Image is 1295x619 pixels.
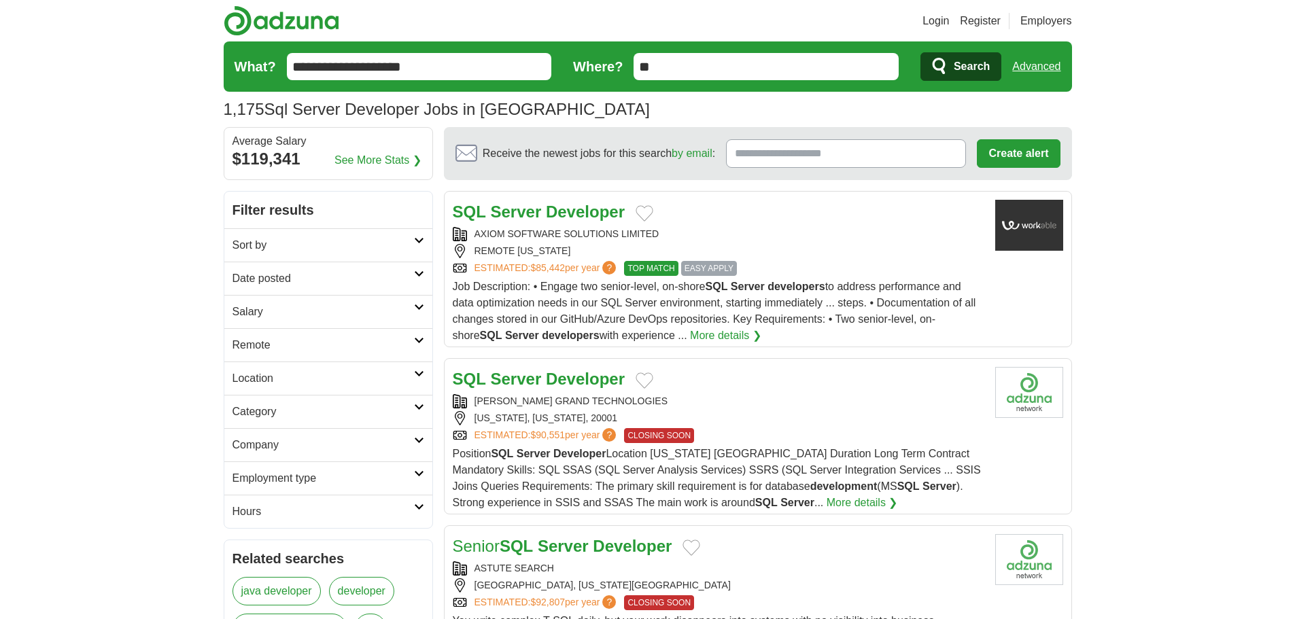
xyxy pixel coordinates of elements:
a: SQL Server Developer [453,370,625,388]
strong: Server [517,448,551,459]
a: java developer [232,577,321,605]
div: AXIOM SOFTWARE SOLUTIONS LIMITED [453,227,984,241]
a: Login [922,13,949,29]
button: Add to favorite jobs [636,372,653,389]
span: CLOSING SOON [624,595,694,610]
h2: Company [232,437,414,453]
a: Company [224,428,432,461]
h2: Filter results [224,192,432,228]
a: Sort by [224,228,432,262]
strong: Developer [593,537,672,555]
div: ASTUTE SEARCH [453,561,984,576]
a: ESTIMATED:$85,442per year? [474,261,619,276]
button: Create alert [977,139,1060,168]
label: What? [235,56,276,77]
a: More details ❯ [690,328,761,344]
strong: SQL [897,480,920,492]
span: CLOSING SOON [624,428,694,443]
a: See More Stats ❯ [334,152,421,169]
a: Hours [224,495,432,528]
h2: Sort by [232,237,414,253]
a: Category [224,395,432,428]
span: ? [602,595,616,609]
strong: Developer [546,202,625,221]
span: EASY APPLY [681,261,737,276]
strong: SQL [755,497,778,508]
h1: Sql Server Developer Jobs in [GEOGRAPHIC_DATA] [224,100,650,118]
img: Adzuna logo [224,5,339,36]
strong: SQL [491,448,513,459]
a: SQL Server Developer [453,202,625,221]
strong: SQL [706,281,728,292]
a: Employment type [224,461,432,495]
div: [US_STATE], [US_STATE], 20001 [453,411,984,425]
a: Advanced [1012,53,1060,80]
h2: Hours [232,503,414,520]
a: More details ❯ [827,495,898,511]
strong: Developer [553,448,606,459]
span: $85,442 [530,262,565,273]
img: Company logo [995,200,1063,251]
strong: Server [922,480,956,492]
a: Register [960,13,1001,29]
div: Average Salary [232,136,424,147]
strong: Server [780,497,814,508]
strong: Server [731,281,765,292]
h2: Category [232,404,414,420]
div: REMOTE [US_STATE] [453,244,984,258]
img: Company logo [995,367,1063,418]
a: ESTIMATED:$92,807per year? [474,595,619,610]
button: Add to favorite jobs [636,205,653,222]
a: developer [329,577,394,605]
span: $90,551 [530,429,565,440]
h2: Location [232,370,414,387]
strong: SQL [453,370,486,388]
strong: Server [538,537,589,555]
span: ? [602,261,616,275]
div: $119,341 [232,147,424,171]
span: $92,807 [530,597,565,607]
h2: Related searches [232,548,424,569]
div: [GEOGRAPHIC_DATA], [US_STATE][GEOGRAPHIC_DATA] [453,578,984,593]
h2: Salary [232,304,414,320]
strong: Developer [546,370,625,388]
a: Date posted [224,262,432,295]
div: [PERSON_NAME] GRAND TECHNOLOGIES [453,394,984,408]
label: Where? [573,56,623,77]
strong: SQL [480,330,502,341]
span: ? [602,428,616,442]
a: Location [224,361,432,395]
strong: SQL [453,202,486,221]
strong: Server [491,202,542,221]
strong: developers [767,281,825,292]
a: Remote [224,328,432,361]
strong: SQL [500,537,533,555]
img: Company logo [995,534,1063,585]
strong: Server [491,370,542,388]
strong: Server [505,330,539,341]
a: ESTIMATED:$90,551per year? [474,428,619,443]
h2: Date posted [232,270,414,287]
span: Search [954,53,990,80]
span: Position Location [US_STATE] [GEOGRAPHIC_DATA] Duration Long Term Contract Mandatory Skills: SQL ... [453,448,981,508]
span: Job Description: • Engage two senior-level, on-shore to address performance and data optimization... [453,281,976,341]
a: SeniorSQL Server Developer [453,537,672,555]
span: TOP MATCH [624,261,678,276]
a: by email [672,147,712,159]
span: Receive the newest jobs for this search : [483,145,715,162]
a: Employers [1020,13,1072,29]
button: Add to favorite jobs [683,540,700,556]
span: 1,175 [224,97,264,122]
strong: development [810,480,878,492]
h2: Remote [232,337,414,353]
strong: developers [542,330,599,341]
h2: Employment type [232,470,414,487]
a: Salary [224,295,432,328]
button: Search [920,52,1001,81]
